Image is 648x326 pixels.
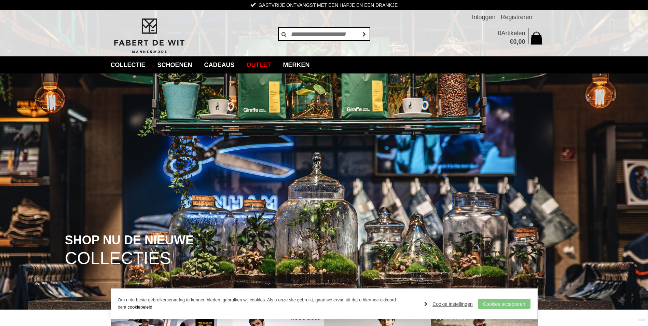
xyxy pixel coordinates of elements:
[111,17,188,54] img: Fabert de Wit
[152,56,197,73] a: Schoenen
[498,30,501,37] span: 0
[242,56,276,73] a: Outlet
[106,56,151,73] a: collectie
[472,10,495,24] a: Inloggen
[424,299,473,309] a: Cookie instellingen
[500,10,532,24] a: Registreren
[118,297,418,311] p: Om u de beste gebruikerservaring te kunnen bieden, gebruiken wij cookies. Als u onze site gebruik...
[199,56,240,73] a: Cadeaus
[65,234,194,247] span: SHOP NU DE NIEUWE
[638,316,646,324] a: Divide
[65,250,171,267] span: COLLECTIES
[510,38,513,45] span: €
[516,38,518,45] span: ,
[278,56,315,73] a: Merken
[513,38,516,45] span: 0
[127,304,152,310] a: cookiebeleid
[501,30,525,37] span: Artikelen
[478,299,530,309] a: Cookies accepteren
[518,38,525,45] span: 00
